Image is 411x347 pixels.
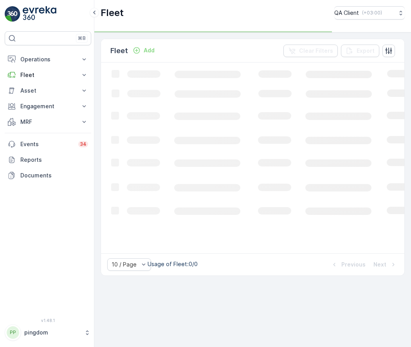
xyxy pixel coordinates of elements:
[24,329,80,336] p: pingdom
[110,45,128,56] p: Fleet
[5,67,91,83] button: Fleet
[20,140,74,148] p: Events
[20,156,88,164] p: Reports
[20,87,76,95] p: Asset
[130,46,158,55] button: Add
[101,7,124,19] p: Fleet
[5,324,91,341] button: PPpingdom
[20,55,76,63] p: Operations
[330,260,366,269] button: Previous
[20,71,76,79] p: Fleet
[283,45,338,57] button: Clear Filters
[334,6,405,20] button: QA Client(+03:00)
[5,318,91,323] span: v 1.48.1
[7,326,19,339] div: PP
[5,152,91,168] a: Reports
[23,6,56,22] img: logo_light-DOdMpM7g.png
[80,141,87,147] p: 34
[5,136,91,152] a: Events34
[20,102,76,110] p: Engagement
[144,47,155,54] p: Add
[362,10,382,16] p: ( +03:00 )
[373,261,386,268] p: Next
[357,47,375,55] p: Export
[373,260,398,269] button: Next
[148,260,198,268] p: Usage of Fleet : 0/0
[341,261,366,268] p: Previous
[5,52,91,67] button: Operations
[341,45,379,57] button: Export
[299,47,333,55] p: Clear Filters
[5,168,91,183] a: Documents
[5,114,91,130] button: MRF
[5,83,91,98] button: Asset
[20,172,88,179] p: Documents
[334,9,359,17] p: QA Client
[5,98,91,114] button: Engagement
[20,118,76,126] p: MRF
[78,35,86,41] p: ⌘B
[5,6,20,22] img: logo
